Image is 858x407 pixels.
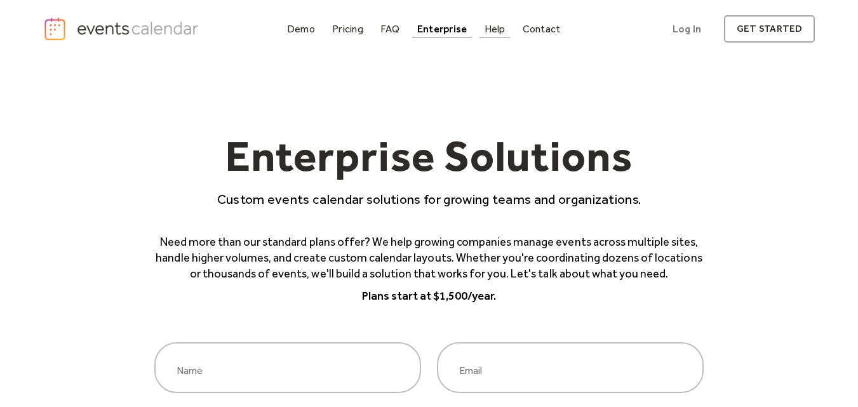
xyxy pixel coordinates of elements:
[479,20,511,37] a: Help
[375,20,405,37] a: FAQ
[327,20,368,37] a: Pricing
[485,25,506,32] div: Help
[417,25,467,32] div: Enterprise
[332,25,363,32] div: Pricing
[287,25,315,32] div: Demo
[154,234,704,283] p: Need more than our standard plans offer? We help growing companies manage events across multiple ...
[523,25,561,32] div: Contact
[154,134,704,190] h1: Enterprise Solutions
[724,15,815,43] a: get started
[154,190,704,208] p: Custom events calendar solutions for growing teams and organizations.
[518,20,566,37] a: Contact
[660,15,714,43] a: Log In
[412,20,472,37] a: Enterprise
[154,288,704,304] p: Plans start at $1,500/year.
[282,20,320,37] a: Demo
[380,25,400,32] div: FAQ
[43,17,202,41] a: home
